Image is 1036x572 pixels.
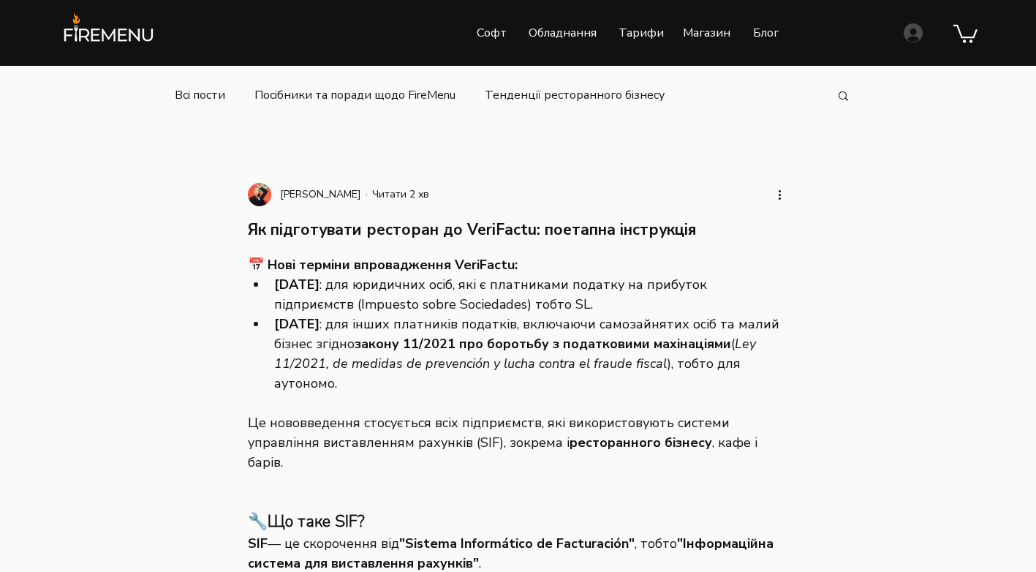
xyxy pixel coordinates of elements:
a: Блог [741,15,790,51]
img: Логотип FireMenu [58,11,159,53]
span: [DATE] [274,276,320,293]
h1: Як підготувати ресторан до VeriFactu: поетапна інструкція [248,219,789,241]
a: Софт [466,15,517,51]
nav: Блог [173,66,822,124]
nav: Сайт [377,15,790,51]
p: Тарифи [611,15,671,51]
p: Обладнання [521,15,604,51]
p: Софт [469,15,514,51]
div: Пошук [836,89,850,101]
span: закону 11/2021 про боротьбу з податковими махінаціями [355,335,731,353]
a: Посібники та поради щодо FireMenu [254,87,455,103]
span: "Sistema Informático de Facturación" [399,535,635,552]
span: : для інших платників податків, включаючи самозайнятих осіб та малий бізнес згідно [274,315,783,353]
a: Тенденції ресторанного бізнесу [485,87,665,103]
span: , тобто [635,535,677,552]
p: Магазин [676,15,738,51]
a: Тарифи [608,15,672,51]
span: Це нововведення стосується всіх підприємств, які використовують системи управління виставленням р... [248,414,733,451]
span: — це скорочення від [268,535,399,552]
button: Інші дії [771,186,789,203]
span: 🔧 [248,511,268,533]
span: [DATE] [274,315,320,333]
a: Обладнання [517,15,608,51]
p: Блог [746,15,786,51]
span: : для юридичних осіб, які є платниками податку на прибуток підприємств (Impuesto sobre Sociedades... [274,276,711,313]
span: Що таке SIF? [268,511,365,533]
span: . [479,554,481,572]
a: Всі пости [175,87,225,103]
a: Магазин [672,15,741,51]
span: ресторанного бізнесу [570,434,712,451]
span: Читати 2 хв [372,187,429,201]
span: 📅 Нові терміни впровадження VeriFactu: [248,256,518,274]
span: ( [731,335,735,353]
span: SIF [248,535,268,552]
